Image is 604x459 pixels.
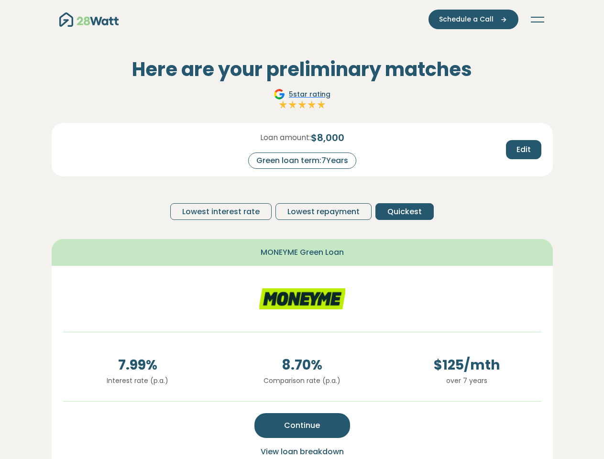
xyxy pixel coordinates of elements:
img: Full star [317,100,326,109]
nav: Main navigation [59,10,545,29]
span: Lowest repayment [287,206,360,218]
button: Continue [254,413,350,438]
img: Full star [297,100,307,109]
span: Schedule a Call [439,14,494,24]
span: MONEYME Green Loan [261,247,344,258]
a: Google5star ratingFull starFull starFull starFull starFull star [272,88,332,111]
span: 8.70 % [228,355,377,375]
span: View loan breakdown [261,446,344,457]
img: Full star [278,100,288,109]
img: Google [274,88,285,100]
span: Edit [516,144,531,155]
button: Lowest interest rate [170,203,272,220]
p: Interest rate (p.a.) [63,375,212,386]
span: 7.99 % [63,355,212,375]
div: Green loan term: 7 Years [248,153,356,169]
span: $ 125 /mth [392,355,541,375]
span: Lowest interest rate [182,206,260,218]
button: Edit [506,140,541,159]
span: 5 star rating [289,89,330,99]
img: 28Watt [59,12,119,27]
button: View loan breakdown [258,446,347,458]
h2: Here are your preliminary matches [52,58,553,81]
img: Full star [307,100,317,109]
img: Full star [288,100,297,109]
p: Comparison rate (p.a.) [228,375,377,386]
span: Continue [284,420,320,431]
button: Lowest repayment [275,203,372,220]
button: Toggle navigation [530,15,545,24]
span: Quickest [387,206,422,218]
span: Loan amount: [260,132,311,143]
button: Quickest [375,203,434,220]
span: $ 8,000 [311,131,344,145]
img: moneyme logo [259,277,345,320]
p: over 7 years [392,375,541,386]
button: Schedule a Call [428,10,518,29]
